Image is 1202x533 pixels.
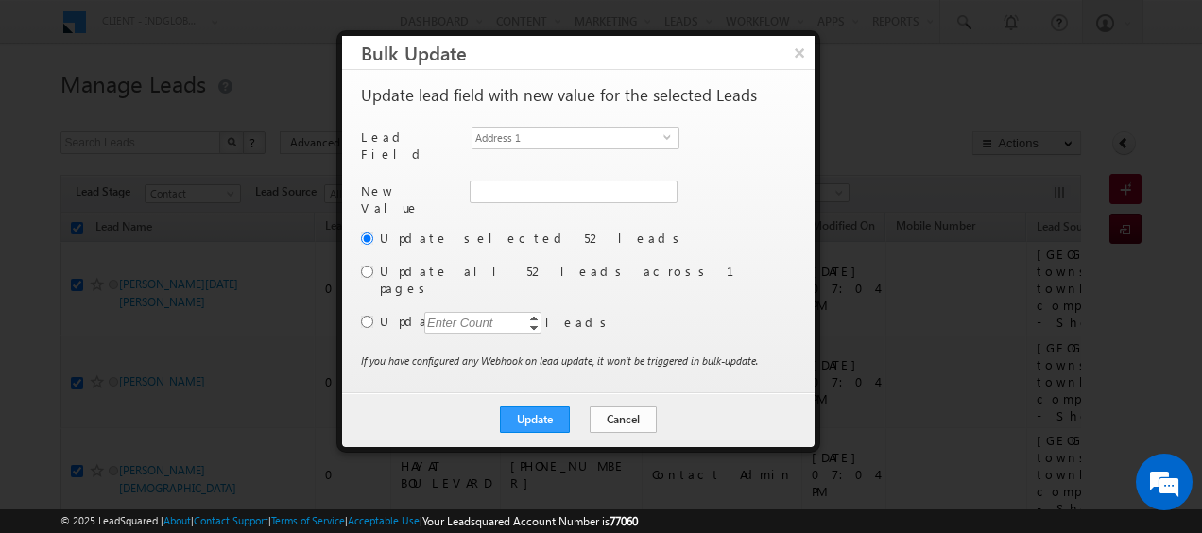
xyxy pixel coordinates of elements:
p: leads [545,314,613,331]
label: Update [380,313,792,330]
label: Update selected 52 leads [380,230,792,247]
span: 77060 [610,514,638,528]
button: Cancel [590,406,657,433]
p: If you have configured any Webhook on lead update, it won’t be triggered in bulk-update. [361,352,758,370]
button: Update [500,406,570,433]
a: Increment [526,313,541,322]
div: Chat with us now [98,99,318,124]
button: × [784,36,815,69]
p: New Value [361,182,460,216]
div: Minimize live chat window [310,9,355,55]
em: Start Chat [257,408,343,434]
div: Enter Count [424,312,496,334]
img: d_60004797649_company_0_60004797649 [32,99,79,124]
a: About [163,514,191,526]
h3: Bulk Update [361,36,815,69]
a: Acceptable Use [348,514,420,526]
label: Update all 52 leads across 1 pages [380,263,792,297]
a: Terms of Service [271,514,345,526]
span: © 2025 LeadSquared | | | | | [60,512,638,530]
p: Lead Field [361,129,460,163]
p: Update lead field with new value for the selected Leads [361,87,757,104]
textarea: Type your message and hit 'Enter' [25,175,345,393]
a: Contact Support [194,514,268,526]
span: Address 1 [472,128,663,148]
span: Your Leadsquared Account Number is [422,514,638,528]
span: select [663,132,678,141]
a: Decrement [526,322,541,333]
